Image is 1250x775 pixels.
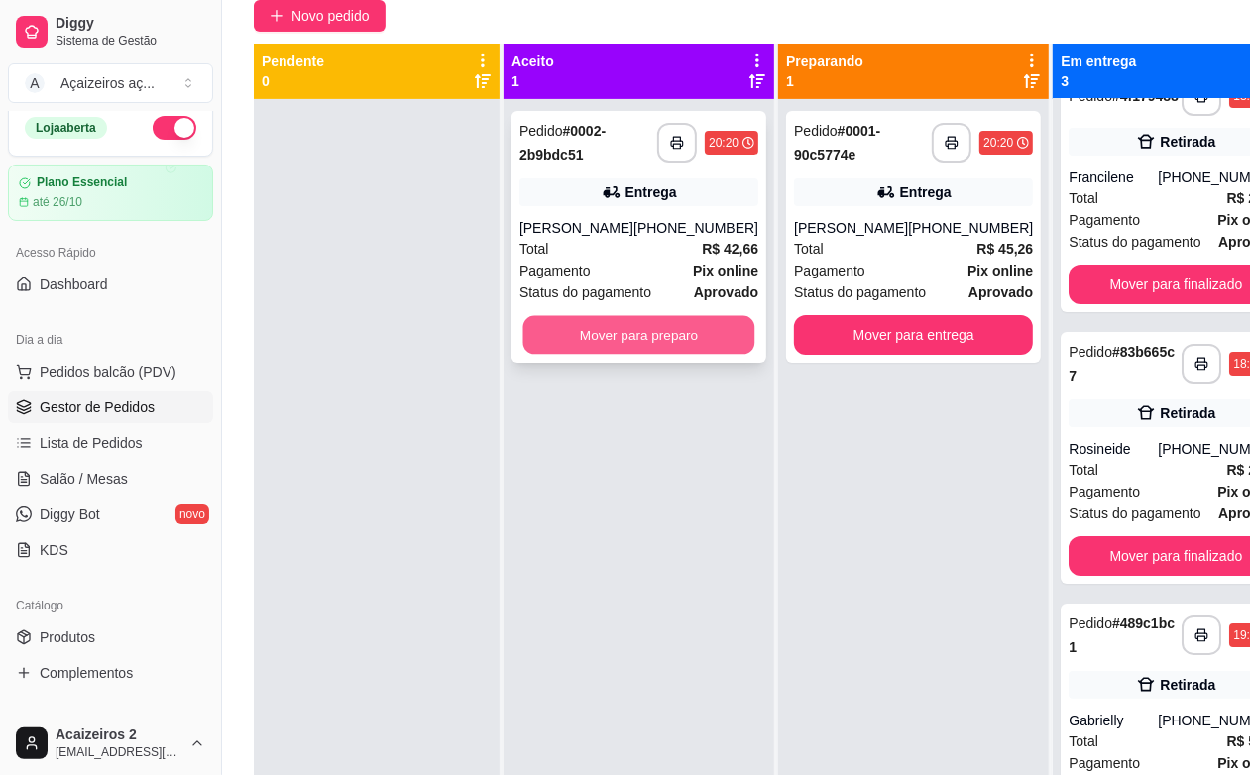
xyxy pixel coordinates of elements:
[1069,481,1140,502] span: Pagamento
[8,63,213,103] button: Select a team
[794,315,1033,355] button: Mover para entrega
[694,284,758,300] strong: aprovado
[633,218,758,238] div: [PHONE_NUMBER]
[25,73,45,93] span: A
[262,52,324,71] p: Pendente
[1160,403,1215,423] div: Retirada
[511,52,554,71] p: Aceito
[794,218,908,238] div: [PERSON_NAME]
[40,433,143,453] span: Lista de Pedidos
[1069,187,1098,209] span: Total
[519,123,563,139] span: Pedido
[8,590,213,621] div: Catálogo
[8,391,213,423] a: Gestor de Pedidos
[794,123,838,139] span: Pedido
[40,627,95,647] span: Produtos
[625,182,677,202] div: Entrega
[37,175,127,190] article: Plano Essencial
[1160,675,1215,695] div: Retirada
[794,281,926,303] span: Status do pagamento
[519,281,651,303] span: Status do pagamento
[8,498,213,530] a: Diggy Botnovo
[40,275,108,294] span: Dashboard
[1069,167,1158,187] div: Francilene
[1069,730,1098,752] span: Total
[794,238,824,260] span: Total
[8,8,213,55] a: DiggySistema de Gestão
[1069,711,1158,730] div: Gabrielly
[56,33,205,49] span: Sistema de Gestão
[1160,132,1215,152] div: Retirada
[968,284,1033,300] strong: aprovado
[8,720,213,767] button: Acaizeiros 2[EMAIL_ADDRESS][DOMAIN_NAME]
[40,504,100,524] span: Diggy Bot
[1069,615,1112,631] span: Pedido
[60,73,155,93] div: Açaizeiros aç ...
[693,263,758,278] strong: Pix online
[794,123,880,163] strong: # 0001-90c5774e
[8,356,213,387] button: Pedidos balcão (PDV)
[1069,502,1200,524] span: Status do pagamento
[1069,209,1140,231] span: Pagamento
[291,5,370,27] span: Novo pedido
[8,324,213,356] div: Dia a dia
[794,260,865,281] span: Pagamento
[40,540,68,560] span: KDS
[702,241,758,257] strong: R$ 42,66
[8,463,213,495] a: Salão / Mesas
[1069,344,1112,360] span: Pedido
[1061,52,1136,71] p: Em entrega
[8,427,213,459] a: Lista de Pedidos
[709,135,739,151] div: 20:20
[967,263,1033,278] strong: Pix online
[33,194,82,210] article: até 26/10
[786,71,863,91] p: 1
[511,71,554,91] p: 1
[40,362,176,382] span: Pedidos balcão (PDV)
[1069,459,1098,481] span: Total
[25,117,107,139] div: Loja aberta
[1069,344,1175,384] strong: # 83b665c7
[40,469,128,489] span: Salão / Mesas
[153,116,196,140] button: Alterar Status
[1069,752,1140,774] span: Pagamento
[8,237,213,269] div: Acesso Rápido
[519,123,606,163] strong: # 0002-2b9bdc51
[983,135,1013,151] div: 20:20
[786,52,863,71] p: Preparando
[519,238,549,260] span: Total
[1069,439,1158,459] div: Rosineide
[1069,231,1200,253] span: Status do pagamento
[56,15,205,33] span: Diggy
[977,241,1034,257] strong: R$ 45,26
[270,9,284,23] span: plus
[8,621,213,653] a: Produtos
[519,260,591,281] span: Pagamento
[908,218,1033,238] div: [PHONE_NUMBER]
[56,726,181,744] span: Acaizeiros 2
[56,744,181,760] span: [EMAIL_ADDRESS][DOMAIN_NAME]
[519,218,633,238] div: [PERSON_NAME]
[900,182,952,202] div: Entrega
[523,316,755,355] button: Mover para preparo
[40,397,155,417] span: Gestor de Pedidos
[8,165,213,221] a: Plano Essencialaté 26/10
[262,71,324,91] p: 0
[8,269,213,300] a: Dashboard
[8,534,213,566] a: KDS
[40,663,133,683] span: Complementos
[1061,71,1136,91] p: 3
[1069,615,1175,655] strong: # 489c1bc1
[8,657,213,689] a: Complementos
